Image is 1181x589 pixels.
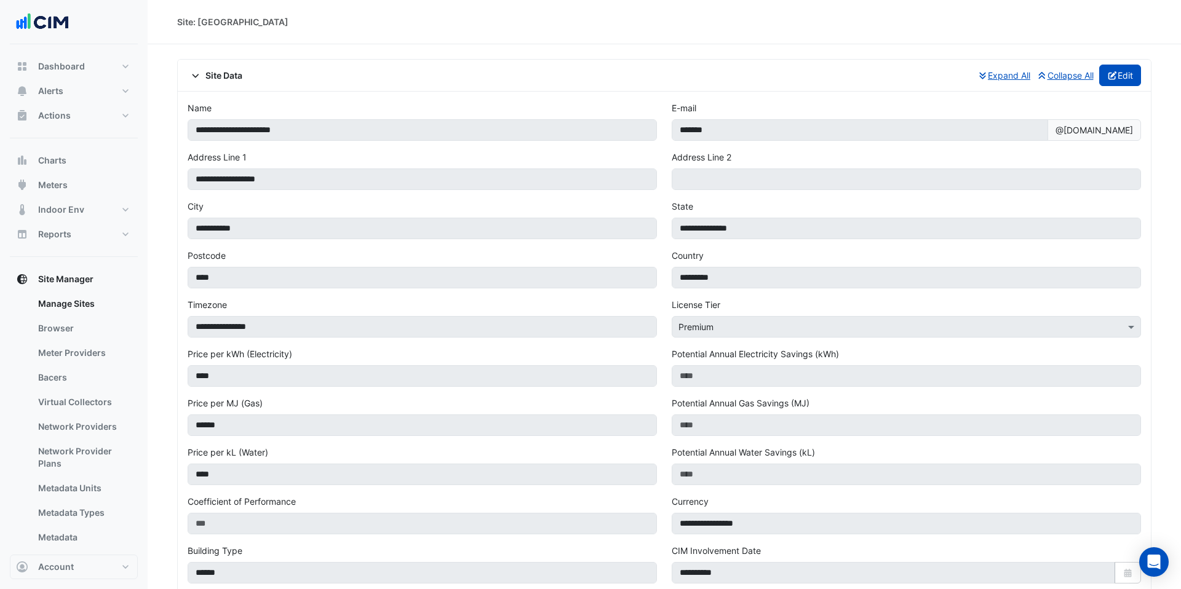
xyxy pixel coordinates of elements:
span: Indoor Env [38,204,84,216]
label: Price per kL (Water) [188,446,268,459]
a: Virtual Collectors [28,390,138,414]
button: Collapse All [1036,65,1094,86]
app-icon: Meters [16,179,28,191]
button: Edit [1099,65,1142,86]
label: Name [188,101,212,114]
label: Country [672,249,704,262]
button: Charts [10,148,138,173]
span: Actions [38,109,71,122]
label: City [188,200,204,213]
span: Account [38,561,74,573]
label: Building Type [188,544,242,557]
label: Potential Annual Electricity Savings (kWh) [672,347,839,360]
button: Indoor Env [10,197,138,222]
label: Potential Annual Gas Savings (MJ) [672,397,809,409]
app-icon: Charts [16,154,28,167]
app-icon: Alerts [16,85,28,97]
a: Metadata Types [28,500,138,525]
label: Potential Annual Water Savings (kL) [672,446,815,459]
span: Reports [38,228,71,240]
app-icon: Site Manager [16,273,28,285]
label: Postcode [188,249,226,262]
span: Site Manager [38,273,93,285]
a: Bacers [28,365,138,390]
span: Site Data [188,69,242,82]
app-icon: Reports [16,228,28,240]
a: Manage Sites [28,291,138,316]
label: State [672,200,693,213]
img: Company Logo [15,10,70,34]
label: Coefficient of Performance [188,495,296,508]
label: Price per MJ (Gas) [188,397,263,409]
button: Account [10,555,138,579]
div: Open Intercom Messenger [1139,547,1169,577]
app-icon: Dashboard [16,60,28,73]
label: Timezone [188,298,227,311]
app-icon: Indoor Env [16,204,28,216]
button: Reports [10,222,138,247]
label: Currency [672,495,709,508]
span: Dashboard [38,60,85,73]
label: License Tier [672,298,720,311]
button: Expand All [977,65,1032,86]
a: Metadata Units [28,476,138,500]
span: Alerts [38,85,63,97]
label: E-mail [672,101,696,114]
button: Alerts [10,79,138,103]
button: Dashboard [10,54,138,79]
span: Charts [38,154,66,167]
a: Network Providers [28,414,138,439]
button: Actions [10,103,138,128]
a: Meter Providers [28,341,138,365]
span: Meters [38,179,68,191]
label: Price per kWh (Electricity) [188,347,292,360]
label: CIM Involvement Date [672,544,761,557]
button: Site Manager [10,267,138,291]
a: Network Provider Plans [28,439,138,476]
label: Address Line 1 [188,151,247,164]
label: Address Line 2 [672,151,731,164]
a: Browser [28,316,138,341]
a: Metadata [28,525,138,550]
div: Site: [GEOGRAPHIC_DATA] [177,15,288,28]
app-icon: Actions [16,109,28,122]
a: Meters [28,550,138,574]
span: @[DOMAIN_NAME] [1048,119,1141,141]
button: Meters [10,173,138,197]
